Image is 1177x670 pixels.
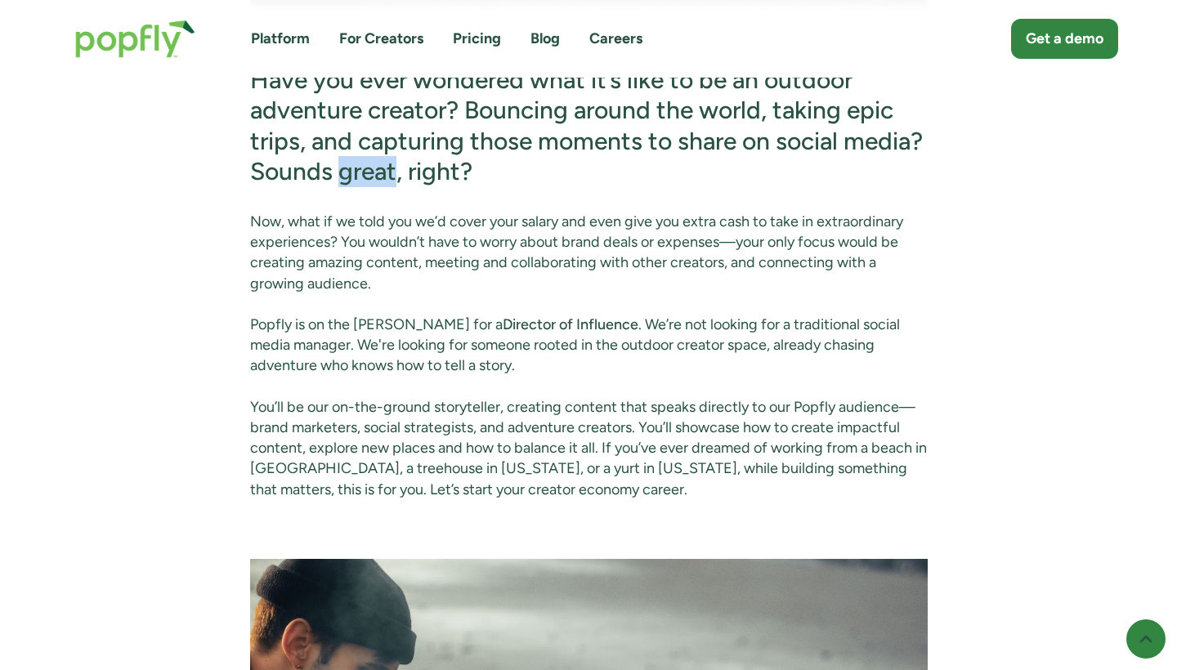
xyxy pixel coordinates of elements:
div: Get a demo [1026,29,1103,49]
a: Get a demo [1011,19,1118,59]
a: Platform [251,29,310,49]
a: For Creators [339,29,423,49]
p: You’ll be our on-the-ground storyteller, creating content that speaks directly to our Popfly audi... [250,397,928,500]
a: Pricing [453,29,501,49]
a: Blog [530,29,560,49]
p: Now, what if we told you we’d cover your salary and even give you extra cash to take in extraordi... [250,212,928,294]
a: home [59,3,212,74]
p: Popfly is on the [PERSON_NAME] for a . We’re not looking for a traditional social media manager. ... [250,315,928,377]
h3: Have you ever wondered what it’s like to be an outdoor adventure creator? Bouncing around the wor... [250,65,928,187]
a: Careers [589,29,642,49]
a: Director of Influence [503,315,638,333]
